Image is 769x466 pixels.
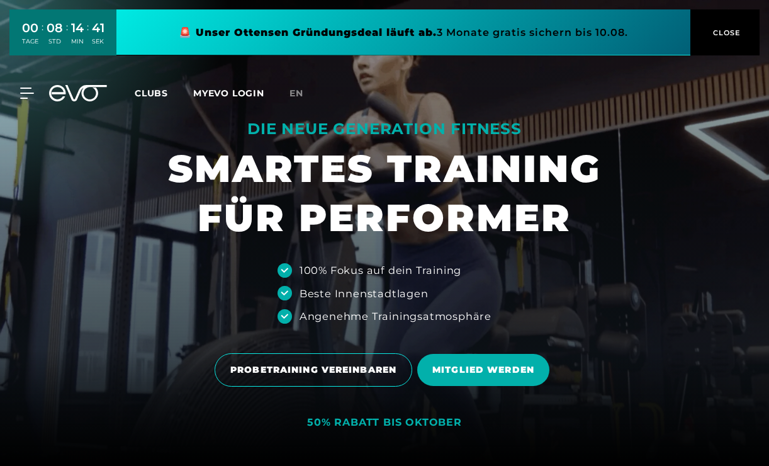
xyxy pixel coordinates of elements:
span: CLOSE [710,27,741,38]
div: : [66,20,68,54]
div: 08 [47,19,63,37]
div: TAGE [22,37,38,46]
span: Clubs [135,88,168,99]
div: Angenehme Trainingsatmosphäre [300,309,491,324]
div: STD [47,37,63,46]
a: Clubs [135,87,193,99]
div: MIN [71,37,84,46]
div: : [42,20,43,54]
a: en [289,86,318,101]
div: : [87,20,89,54]
h1: SMARTES TRAINING FÜR PERFORMER [168,144,601,242]
div: DIE NEUE GENERATION FITNESS [168,119,601,139]
div: 50% RABATT BIS OKTOBER [307,416,462,429]
div: 14 [71,19,84,37]
a: MYEVO LOGIN [193,88,264,99]
div: Beste Innenstadtlagen [300,286,429,301]
button: CLOSE [690,9,760,55]
span: MITGLIED WERDEN [432,363,534,377]
div: SEK [92,37,104,46]
a: MITGLIED WERDEN [417,344,554,395]
div: 41 [92,19,104,37]
div: 100% Fokus auf dein Training [300,263,461,278]
div: 00 [22,19,38,37]
a: PROBETRAINING VEREINBAREN [215,344,417,396]
span: en [289,88,303,99]
span: PROBETRAINING VEREINBAREN [230,363,396,377]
